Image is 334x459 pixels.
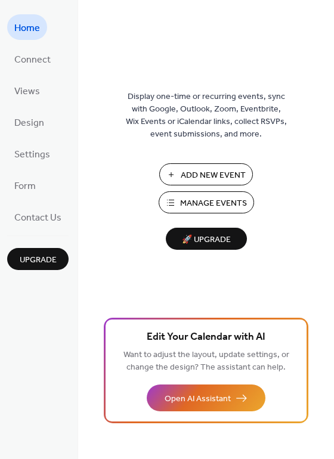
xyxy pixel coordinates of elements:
[7,141,57,166] a: Settings
[159,191,254,213] button: Manage Events
[159,163,253,185] button: Add New Event
[173,232,240,248] span: 🚀 Upgrade
[14,177,36,196] span: Form
[147,384,265,411] button: Open AI Assistant
[7,172,43,198] a: Form
[14,209,61,227] span: Contact Us
[180,197,247,210] span: Manage Events
[126,91,287,141] span: Display one-time or recurring events, sync with Google, Outlook, Zoom, Eventbrite, Wix Events or ...
[7,14,47,40] a: Home
[7,204,69,229] a: Contact Us
[14,19,40,38] span: Home
[14,82,40,101] span: Views
[181,169,246,182] span: Add New Event
[147,329,265,346] span: Edit Your Calendar with AI
[7,248,69,270] button: Upgrade
[7,46,58,72] a: Connect
[20,254,57,266] span: Upgrade
[14,145,50,164] span: Settings
[123,347,289,376] span: Want to adjust the layout, update settings, or change the design? The assistant can help.
[7,77,47,103] a: Views
[166,228,247,250] button: 🚀 Upgrade
[14,51,51,69] span: Connect
[7,109,51,135] a: Design
[165,393,231,405] span: Open AI Assistant
[14,114,44,132] span: Design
